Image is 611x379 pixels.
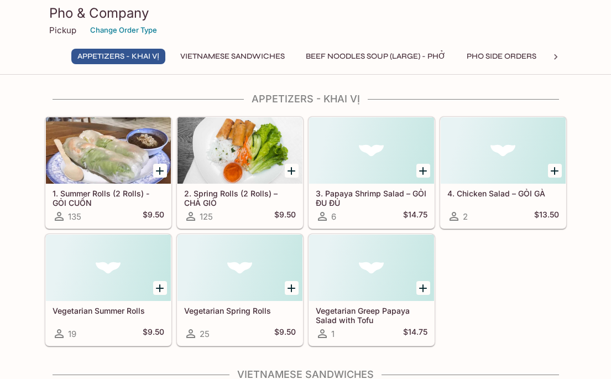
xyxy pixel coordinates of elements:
h5: $9.50 [274,327,296,340]
span: 135 [68,211,81,222]
button: Add 1. Summer Rolls (2 Rolls) - GỎI CUỐN [153,164,167,178]
span: 1 [331,329,335,339]
div: Vegetarian Spring Rolls [177,235,302,301]
div: 1. Summer Rolls (2 Rolls) - GỎI CUỐN [46,117,171,184]
a: Vegetarian Spring Rolls25$9.50 [177,234,303,346]
p: Pickup [49,25,76,35]
h5: Vegetarian Summer Rolls [53,306,164,315]
button: Add Vegetarian Summer Rolls [153,281,167,295]
h5: 4. Chicken Salad – GỎI GÀ [447,189,559,198]
span: 125 [200,211,213,222]
span: 19 [68,329,76,339]
button: BEEF NOODLES SOUP (LARGE) - PHỞ [300,49,452,64]
div: 4. Chicken Salad – GỎI GÀ [441,117,566,184]
button: Appetizers - KHAI VỊ [71,49,165,64]
button: Add Vegetarian Greep Papaya Salad with Tofu [416,281,430,295]
a: 2. Spring Rolls (2 Rolls) – CHẢ GIÒ125$9.50 [177,117,303,229]
div: 2. Spring Rolls (2 Rolls) – CHẢ GIÒ [177,117,302,184]
span: 25 [200,329,210,339]
h5: Vegetarian Spring Rolls [184,306,296,315]
h5: $14.75 [403,327,427,340]
h5: 3. Papaya Shrimp Salad – GỎI ĐU ĐỦ [316,189,427,207]
a: Vegetarian Greep Papaya Salad with Tofu1$14.75 [309,234,435,346]
button: Add 2. Spring Rolls (2 Rolls) – CHẢ GIÒ [285,164,299,178]
button: VIETNAMESE SANDWICHES [174,49,291,64]
h5: 1. Summer Rolls (2 Rolls) - GỎI CUỐN [53,189,164,207]
a: Vegetarian Summer Rolls19$9.50 [45,234,171,346]
button: Change Order Type [85,22,162,39]
a: 3. Papaya Shrimp Salad – GỎI ĐU ĐỦ6$14.75 [309,117,435,229]
h5: $9.50 [143,210,164,223]
span: 6 [331,211,336,222]
button: PHO SIDE ORDERS [461,49,542,64]
a: 4. Chicken Salad – GỎI GÀ2$13.50 [440,117,566,229]
h5: $9.50 [274,210,296,223]
div: 3. Papaya Shrimp Salad – GỎI ĐU ĐỦ [309,117,434,184]
h4: Appetizers - KHAI VỊ [45,93,567,105]
h5: 2. Spring Rolls (2 Rolls) – CHẢ GIÒ [184,189,296,207]
div: Vegetarian Greep Papaya Salad with Tofu [309,235,434,301]
h5: $13.50 [534,210,559,223]
h5: $14.75 [403,210,427,223]
h5: Vegetarian Greep Papaya Salad with Tofu [316,306,427,324]
div: Vegetarian Summer Rolls [46,235,171,301]
h3: Pho & Company [49,4,562,22]
button: Add 3. Papaya Shrimp Salad – GỎI ĐU ĐỦ [416,164,430,178]
h5: $9.50 [143,327,164,340]
button: Add 4. Chicken Salad – GỎI GÀ [548,164,562,178]
a: 1. Summer Rolls (2 Rolls) - GỎI CUỐN135$9.50 [45,117,171,229]
button: Add Vegetarian Spring Rolls [285,281,299,295]
span: 2 [463,211,468,222]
